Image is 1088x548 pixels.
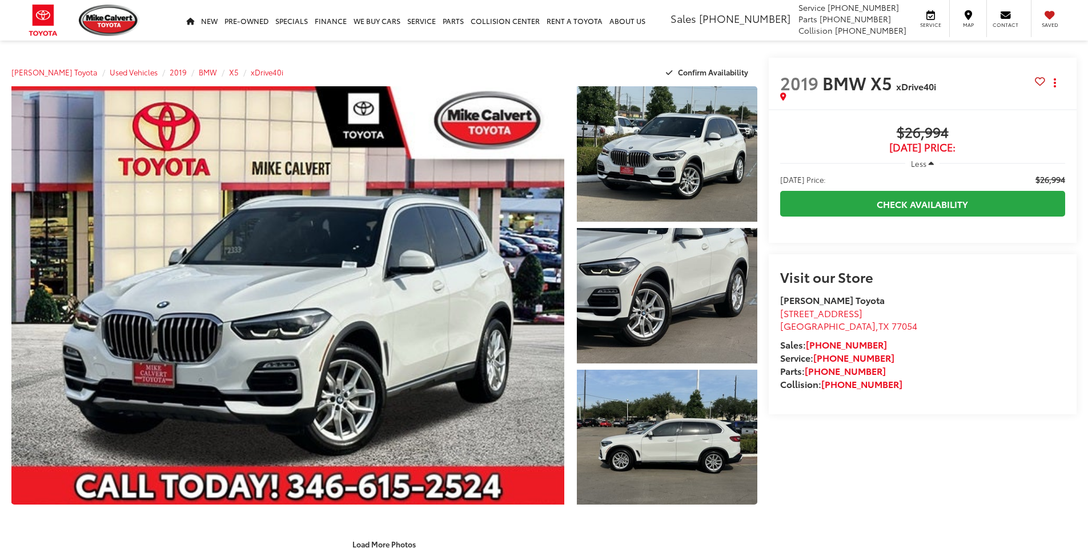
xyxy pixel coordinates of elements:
[822,70,896,95] span: BMW X5
[821,377,902,390] a: [PHONE_NUMBER]
[577,228,757,363] a: Expand Photo 2
[955,21,981,29] span: Map
[11,67,98,77] a: [PERSON_NAME] Toyota
[813,351,894,364] a: [PHONE_NUMBER]
[805,364,886,377] a: [PHONE_NUMBER]
[993,21,1018,29] span: Contact
[798,2,825,13] span: Service
[780,319,876,332] span: [GEOGRAPHIC_DATA]
[911,158,926,169] span: Less
[798,13,817,25] span: Parts
[575,85,758,223] img: 2019 BMW X5 xDrive40i
[678,67,748,77] span: Confirm Availability
[878,319,889,332] span: TX
[1054,78,1056,87] span: dropdown dots
[1037,21,1062,29] span: Saved
[780,377,902,390] strong: Collision:
[780,319,917,332] span: ,
[11,86,564,505] a: Expand Photo 0
[6,84,569,507] img: 2019 BMW X5 xDrive40i
[780,338,887,351] strong: Sales:
[780,351,894,364] strong: Service:
[199,67,217,77] a: BMW
[780,142,1065,153] span: [DATE] Price:
[892,319,917,332] span: 77054
[229,67,239,77] a: X5
[575,368,758,506] img: 2019 BMW X5 xDrive40i
[671,11,696,26] span: Sales
[806,338,887,351] a: [PHONE_NUMBER]
[828,2,899,13] span: [PHONE_NUMBER]
[780,191,1065,217] a: Check Availability
[699,11,790,26] span: [PHONE_NUMBER]
[780,70,818,95] span: 2019
[780,306,917,333] a: [STREET_ADDRESS] [GEOGRAPHIC_DATA],TX 77054
[79,5,139,36] img: Mike Calvert Toyota
[577,86,757,222] a: Expand Photo 1
[780,364,886,377] strong: Parts:
[575,226,758,365] img: 2019 BMW X5 xDrive40i
[780,125,1065,142] span: $26,994
[780,306,862,319] span: [STREET_ADDRESS]
[780,269,1065,284] h2: Visit our Store
[896,79,936,93] span: xDrive40i
[251,67,283,77] a: xDrive40i
[905,153,940,174] button: Less
[1035,174,1065,185] span: $26,994
[918,21,944,29] span: Service
[780,293,885,306] strong: [PERSON_NAME] Toyota
[1045,73,1065,93] button: Actions
[820,13,891,25] span: [PHONE_NUMBER]
[798,25,833,36] span: Collision
[110,67,158,77] a: Used Vehicles
[660,62,757,82] button: Confirm Availability
[780,174,826,185] span: [DATE] Price:
[577,370,757,505] a: Expand Photo 3
[835,25,906,36] span: [PHONE_NUMBER]
[170,67,187,77] a: 2019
